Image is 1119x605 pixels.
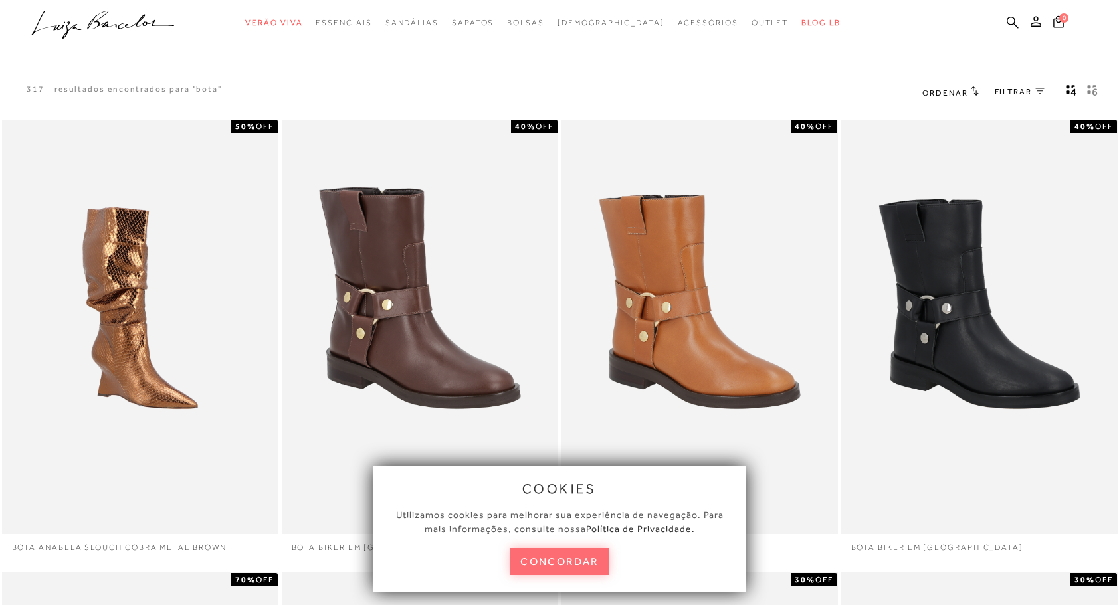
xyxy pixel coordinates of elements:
button: Mostrar 4 produtos por linha [1062,84,1080,101]
span: OFF [1095,122,1113,131]
strong: 50% [235,122,256,131]
span: [DEMOGRAPHIC_DATA] [558,18,664,27]
span: OFF [256,122,274,131]
a: categoryNavScreenReaderText [507,11,544,35]
img: BOTA ANABELA SLOUCH COBRA METAL BROWN [3,122,277,532]
span: Bolsas [507,18,544,27]
span: Outlet [752,18,789,27]
button: gridText6Desc [1083,84,1102,101]
strong: 30% [1074,575,1095,584]
button: concordar [510,548,609,575]
span: 0 [1059,13,1068,23]
span: Sapatos [452,18,494,27]
a: categoryNavScreenReaderText [385,11,439,35]
a: BOTA BIKER EM [GEOGRAPHIC_DATA] [841,534,1118,553]
strong: 40% [795,122,815,131]
a: categoryNavScreenReaderText [452,11,494,35]
a: BOTA BIKER EM [GEOGRAPHIC_DATA] [282,534,558,553]
img: BOTA BIKER EM COURO PRETO [843,122,1116,532]
button: 0 [1049,15,1068,33]
span: OFF [815,122,833,131]
a: noSubCategoriesText [558,11,664,35]
span: Essenciais [316,18,371,27]
strong: 40% [515,122,536,131]
strong: 40% [1074,122,1095,131]
span: cookies [522,481,597,496]
strong: 70% [235,575,256,584]
span: FILTRAR [995,86,1032,98]
span: Acessórios [678,18,738,27]
a: BOTA ANABELA SLOUCH COBRA METAL BROWN [2,534,278,553]
span: OFF [256,575,274,584]
span: OFF [536,122,554,131]
span: Ordenar [922,88,967,98]
span: BLOG LB [801,18,840,27]
a: categoryNavScreenReaderText [316,11,371,35]
span: OFF [815,575,833,584]
strong: 30% [795,575,815,584]
span: Sandálias [385,18,439,27]
: resultados encontrados para "bota" [54,84,222,95]
span: Verão Viva [245,18,302,27]
span: Utilizamos cookies para melhorar sua experiência de navegação. Para mais informações, consulte nossa [396,509,724,534]
a: categoryNavScreenReaderText [245,11,302,35]
a: categoryNavScreenReaderText [752,11,789,35]
p: 317 [27,84,45,95]
img: BOTA BIKER EM COURO CARAMELO [563,122,837,532]
a: BLOG LB [801,11,840,35]
span: OFF [1095,575,1113,584]
a: categoryNavScreenReaderText [678,11,738,35]
a: Política de Privacidade. [586,523,695,534]
img: BOTA BIKER EM COURO CAFÉ [283,122,557,532]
